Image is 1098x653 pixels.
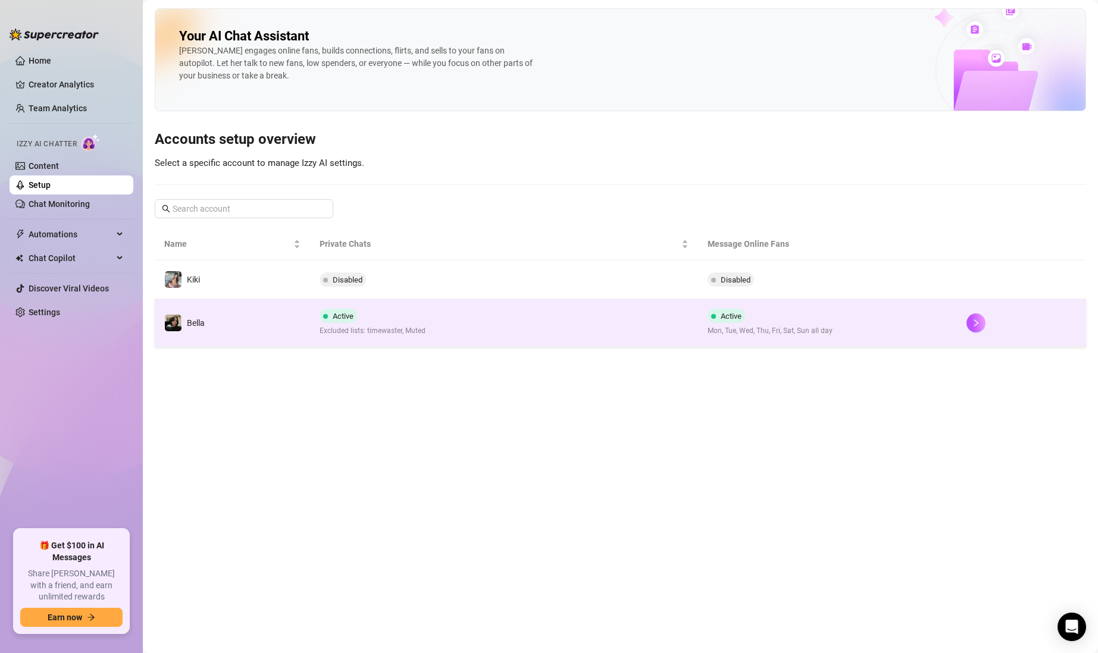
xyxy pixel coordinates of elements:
a: Creator Analytics [29,75,124,94]
a: Home [29,56,51,65]
span: Name [164,237,291,250]
a: Team Analytics [29,103,87,113]
span: thunderbolt [15,230,25,239]
a: Settings [29,307,60,317]
span: Active [333,312,354,321]
a: Setup [29,180,51,190]
span: 🎁 Get $100 in AI Messages [20,540,123,563]
span: Mon, Tue, Wed, Thu, Fri, Sat, Sun all day [708,325,833,337]
th: Message Online Fans [698,228,957,260]
img: logo-BBDzfeDw.svg [10,29,99,40]
h2: Your AI Chat Assistant [179,28,309,45]
span: Disabled [721,275,750,284]
div: Open Intercom Messenger [1058,613,1086,641]
img: Chat Copilot [15,254,23,262]
span: right [972,319,980,327]
span: Chat Copilot [29,249,113,268]
img: AI Chatter [82,134,100,151]
button: right [966,313,986,332]
span: Izzy AI Chatter [17,139,77,150]
a: Discover Viral Videos [29,284,109,293]
span: Automations [29,225,113,244]
button: Earn nowarrow-right [20,608,123,627]
h3: Accounts setup overview [155,130,1086,149]
span: Earn now [48,613,82,622]
span: Private Chats [320,237,679,250]
img: Kiki [165,271,182,288]
span: Disabled [333,275,362,284]
span: Active [721,312,742,321]
span: search [162,205,170,213]
span: Share [PERSON_NAME] with a friend, and earn unlimited rewards [20,568,123,603]
th: Name [155,228,310,260]
th: Private Chats [310,228,698,260]
a: Chat Monitoring [29,199,90,209]
div: [PERSON_NAME] engages online fans, builds connections, flirts, and sells to your fans on autopilo... [179,45,536,82]
a: Content [29,161,59,171]
span: Excluded lists: timewaster, Muted [320,325,426,337]
span: Bella [187,318,205,328]
input: Search account [173,202,317,215]
span: Select a specific account to manage Izzy AI settings. [155,158,364,168]
img: Bella [165,315,182,331]
span: arrow-right [87,613,95,621]
span: Kiki [187,275,200,284]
